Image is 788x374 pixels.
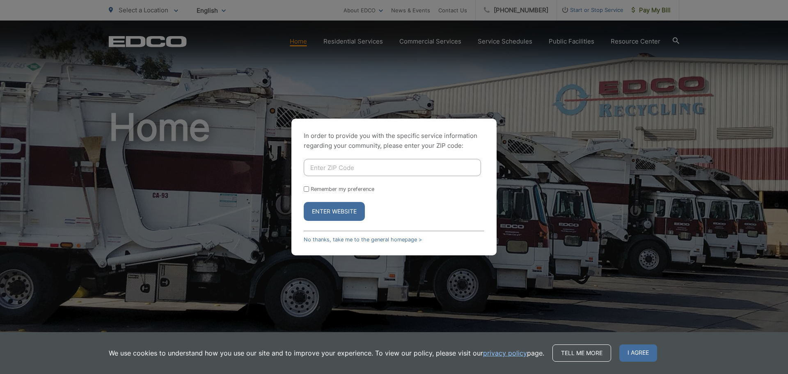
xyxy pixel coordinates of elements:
[311,186,374,192] label: Remember my preference
[552,344,611,362] a: Tell me more
[619,344,657,362] span: I agree
[304,159,481,176] input: Enter ZIP Code
[483,348,527,358] a: privacy policy
[304,131,484,151] p: In order to provide you with the specific service information regarding your community, please en...
[109,348,544,358] p: We use cookies to understand how you use our site and to improve your experience. To view our pol...
[304,236,422,243] a: No thanks, take me to the general homepage >
[304,202,365,221] button: Enter Website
